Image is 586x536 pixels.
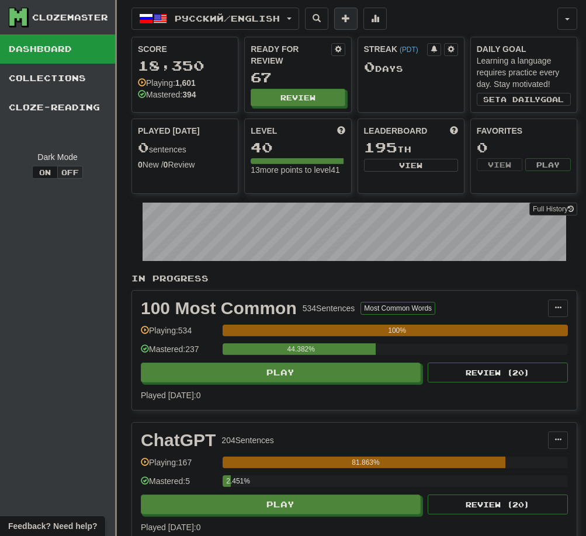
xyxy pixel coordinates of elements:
strong: 1,601 [175,78,196,88]
div: Day s [364,60,458,75]
div: 67 [251,70,345,85]
button: Search sentences [305,8,328,30]
div: Mastered: 5 [141,475,217,495]
span: 0 [364,58,375,75]
div: 81.863% [226,457,505,468]
div: Mastered: 237 [141,343,217,363]
div: New / Review [138,159,232,170]
div: 534 Sentences [303,302,355,314]
div: Daily Goal [477,43,571,55]
div: Clozemaster [32,12,108,23]
button: More stats [363,8,387,30]
button: Русский/English [131,8,299,30]
div: Favorites [477,125,571,137]
strong: 394 [182,90,196,99]
span: Score more points to level up [337,125,345,137]
strong: 0 [164,160,168,169]
div: Learning a language requires practice every day. Stay motivated! [477,55,571,90]
div: th [364,140,458,155]
div: Playing: 167 [141,457,217,476]
div: Ready for Review [251,43,331,67]
span: This week in points, UTC [450,125,458,137]
button: On [32,166,58,179]
div: 13 more points to level 41 [251,164,345,176]
button: Review (20) [428,363,568,382]
button: Play [141,363,421,382]
button: Review [251,89,345,106]
span: Leaderboard [364,125,428,137]
span: Played [DATE]: 0 [141,523,200,532]
span: a daily [501,95,540,103]
button: Review (20) [428,495,568,514]
a: (PDT) [400,46,418,54]
div: 18,350 [138,58,232,73]
div: Dark Mode [9,151,106,163]
div: Mastered: [138,89,196,100]
button: Add sentence to collection [334,8,358,30]
span: Played [DATE]: 0 [141,391,200,400]
a: Full History [529,203,577,215]
div: 2.451% [226,475,231,487]
button: Play [141,495,421,514]
button: View [364,159,458,172]
span: 0 [138,139,149,155]
button: Seta dailygoal [477,93,571,106]
p: In Progress [131,273,577,284]
span: Played [DATE] [138,125,200,137]
div: sentences [138,140,232,155]
div: 0 [477,140,571,155]
div: Streak [364,43,427,55]
div: 40 [251,140,345,155]
div: 100% [226,325,568,336]
button: View [477,158,522,171]
div: 44.382% [226,343,376,355]
div: 100 Most Common [141,300,297,317]
span: Open feedback widget [8,520,97,532]
button: Play [525,158,571,171]
span: Русский / English [175,13,280,23]
span: Level [251,125,277,137]
button: Most Common Words [360,302,435,315]
button: Off [57,166,83,179]
div: ChatGPT [141,431,216,449]
div: Score [138,43,232,55]
div: 204 Sentences [221,434,274,446]
strong: 0 [138,160,143,169]
span: 195 [364,139,397,155]
div: Playing: 534 [141,325,217,344]
div: Playing: [138,77,196,89]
